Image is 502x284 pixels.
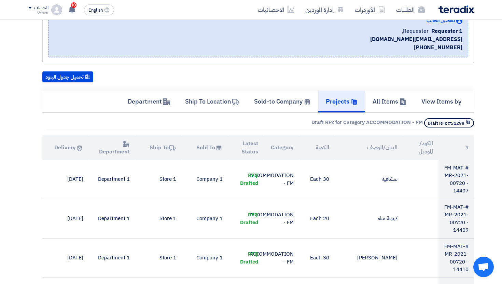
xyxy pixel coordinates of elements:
td: نسكافية [335,160,403,199]
h5: View Items by [421,97,461,105]
td: Store 1 [135,199,182,238]
td: #FM-MAT-MR-2021-00720 - 14409 [438,199,474,238]
th: Category [264,135,299,160]
td: ACCOMMODATION - FM [264,160,299,199]
span: Requester 1 [431,27,462,35]
h5: Department [128,97,170,105]
td: [DATE] [42,238,89,278]
a: الطلبات [391,2,430,18]
th: Latest Status [228,135,264,160]
a: الاحصائيات [252,2,300,18]
img: Teradix logo [438,5,474,13]
th: Ship To [135,135,182,160]
span: تفاصيل الطالب [427,17,455,24]
th: Delivery [42,135,89,160]
b: Draft RFx for Category ACCOMMODATION - FM [311,119,423,126]
span: [EMAIL_ADDRESS][DOMAIN_NAME] [370,35,462,43]
td: RFQ Drafted [228,238,264,278]
td: Company 1 [182,238,228,278]
div: Owner [28,11,48,14]
th: Department [89,135,135,160]
td: RFQ Drafted [228,160,264,199]
td: 30 Each [299,238,335,278]
th: البيان/الوصف [335,135,403,160]
td: [DATE] [42,199,89,238]
td: [PERSON_NAME] [335,238,403,278]
td: Company 1 [182,199,228,238]
button: English [84,4,114,15]
td: 20 Each [299,199,335,238]
h5: Ship To Location [185,97,239,105]
th: Sold To [182,135,228,160]
td: Department 1 [89,160,135,199]
td: Department 1 [89,238,135,278]
td: Department 1 [89,199,135,238]
img: profile_test.png [51,4,62,15]
td: كرتونة مياه [335,199,403,238]
td: RFQ Drafted [228,199,264,238]
span: English [88,8,103,13]
td: Store 1 [135,238,182,278]
td: Store 1 [135,160,182,199]
td: #FM-MAT-MR-2021-00720 - 14410 [438,238,474,278]
td: ACCOMMODATION - FM [264,199,299,238]
th: # [438,135,474,160]
h5: Sold-to Company [254,97,311,105]
th: الكمية [299,135,335,160]
td: ACCOMMODATION - FM [264,238,299,278]
span: 10 [71,2,76,8]
td: Company 1 [182,160,228,199]
a: إدارة الموردين [300,2,349,18]
h5: All Items [373,97,406,105]
th: الكود/الموديل [403,135,438,160]
button: تحميل جدول البنود [42,71,93,82]
span: Requester, [402,27,429,35]
div: الحساب [34,5,48,11]
a: الأوردرات [349,2,391,18]
td: [DATE] [42,160,89,199]
td: 30 Each [299,160,335,199]
span: [PHONE_NUMBER] [414,43,462,52]
td: #FM-MAT-MR-2021-00720 - 14407 [438,160,474,199]
span: Draft RFx #51298 [424,118,474,127]
div: Open chat [473,257,494,277]
h5: Projects [326,97,358,105]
